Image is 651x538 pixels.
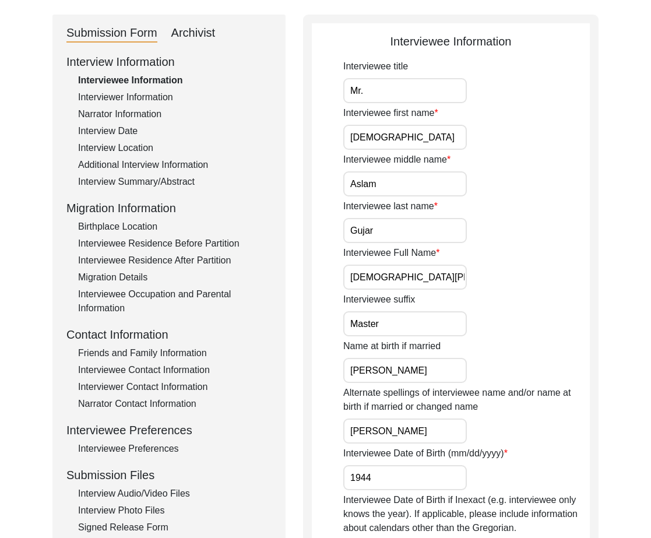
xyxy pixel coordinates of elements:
label: Interviewee Full Name [343,246,439,260]
div: Contact Information [66,326,272,343]
div: Narrator Contact Information [78,397,272,411]
div: Interview Date [78,124,272,138]
div: Migration Information [66,199,272,217]
label: Interviewee Date of Birth if Inexact (e.g. interviewee only knows the year). If applicable, pleas... [343,493,590,535]
div: Interview Location [78,141,272,155]
div: Signed Release Form [78,521,272,535]
label: Interviewee title [343,59,408,73]
div: Interview Audio/Video Files [78,487,272,501]
label: Name at birth if married [343,339,441,353]
div: Interview Summary/Abstract [78,175,272,189]
label: Alternate spellings of interviewee name and/or name at birth if married or changed name [343,386,590,414]
div: Interviewee Information [312,33,590,50]
div: Interviewer Information [78,90,272,104]
div: Interview Information [66,53,272,71]
div: Archivist [171,24,216,43]
div: Interview Photo Files [78,504,272,518]
div: Interviewee Residence After Partition [78,254,272,268]
div: Interviewee Residence Before Partition [78,237,272,251]
div: Interviewee Contact Information [78,363,272,377]
label: Interviewee first name [343,106,438,120]
div: Friends and Family Information [78,346,272,360]
label: Interviewee suffix [343,293,415,307]
div: Interviewee Preferences [66,421,272,439]
div: Submission Form [66,24,157,43]
div: Migration Details [78,270,272,284]
div: Interviewer Contact Information [78,380,272,394]
div: Submission Files [66,466,272,484]
div: Narrator Information [78,107,272,121]
label: Interviewee last name [343,199,438,213]
label: Interviewee middle name [343,153,451,167]
label: Interviewee Date of Birth (mm/dd/yyyy) [343,446,508,460]
div: Interviewee Occupation and Parental Information [78,287,272,315]
div: Additional Interview Information [78,158,272,172]
div: Interviewee Preferences [78,442,272,456]
div: Interviewee Information [78,73,272,87]
div: Birthplace Location [78,220,272,234]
